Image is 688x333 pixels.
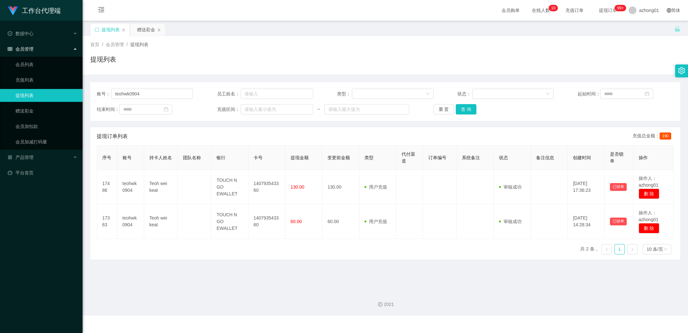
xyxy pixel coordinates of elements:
[183,155,201,160] span: 团队名称
[117,170,144,204] td: teohwk0904
[615,244,624,254] a: 1
[248,204,285,239] td: 140793543360
[111,89,193,99] input: 请输入
[102,155,111,160] span: 序号
[462,155,480,160] span: 系统备注
[8,155,34,160] span: 产品管理
[130,42,148,47] span: 提现列表
[596,8,620,13] span: 提现订单
[254,155,263,160] span: 卡号
[90,42,99,47] span: 首页
[15,58,77,71] a: 会员列表
[568,170,605,204] td: [DATE] 17:36:23
[426,92,430,96] i: 图标: down
[248,170,285,204] td: 140793543360
[551,5,553,11] p: 1
[291,219,302,224] span: 60.00
[536,155,554,160] span: 备注信息
[137,24,155,36] div: 赠送彩金
[97,91,111,97] span: 账号：
[627,244,638,254] li: 下一页
[15,104,77,117] a: 赠送彩金
[580,244,599,254] li: 共 2 条，
[144,170,178,204] td: Teoh wei keat
[568,204,605,239] td: [DATE] 14:28:34
[610,152,623,163] span: 是否锁单
[8,166,77,179] a: 图标: dashboard平台首页
[241,104,313,114] input: 请输入最小值为
[164,107,168,112] i: 图标: calendar
[610,218,627,225] button: 已锁单
[562,8,587,13] span: 充值订单
[97,204,117,239] td: 17363
[378,302,383,307] i: 图标: copyright
[602,244,612,254] li: 上一页
[123,155,132,160] span: 账号
[88,301,683,308] div: 2021
[15,73,77,86] a: 充值列表
[645,92,649,96] i: 图标: calendar
[633,132,674,140] div: 充值总金额：
[322,204,359,239] td: 60.00
[149,155,172,160] span: 持卡人姓名
[8,47,12,51] i: 图标: table
[364,155,374,160] span: 类型
[102,42,103,47] span: /
[144,204,178,239] td: Teoh wei keat
[97,132,128,140] span: 提现订单列表
[364,184,387,190] span: 用户充值
[402,152,415,163] span: 代付渠道
[106,42,124,47] span: 会员管理
[337,91,352,97] span: 类型：
[614,244,625,254] li: 1
[8,31,34,36] span: 数据中心
[499,155,508,160] span: 状态
[8,6,18,15] img: logo.9652507e.png
[313,106,324,113] span: ~
[15,89,77,102] a: 提现列表
[660,132,671,140] span: 190
[678,67,685,74] i: 图标: setting
[578,91,600,97] span: 起始时间：
[22,0,61,21] h1: 工作台代理端
[8,31,12,36] i: 图标: check-circle-o
[97,106,119,113] span: 结束时间：
[573,155,591,160] span: 创建时间
[553,5,555,11] p: 0
[499,184,522,190] span: 审核成功
[549,5,558,11] sup: 10
[8,46,34,52] span: 会员管理
[102,24,120,36] div: 提现列表
[614,5,626,11] sup: 976
[117,204,144,239] td: teohwk0904
[291,184,304,190] span: 130.00
[8,8,61,13] a: 工作台代理端
[95,27,99,32] i: 图标: sync
[90,54,116,64] h1: 提现列表
[217,106,241,113] span: 充值区间：
[216,155,225,160] span: 银行
[667,8,671,13] i: 图标: global
[647,244,663,254] div: 10 条/页
[217,91,241,97] span: 员工姓名：
[610,183,627,191] button: 已锁单
[90,0,112,21] i: 图标: menu-fold
[434,104,454,114] button: 重 置
[291,155,309,160] span: 提现金额
[322,170,359,204] td: 130.00
[324,104,409,114] input: 请输入最大值为
[605,248,609,251] i: 图标: left
[639,155,648,160] span: 操作
[456,104,476,114] button: 查 询
[211,170,248,204] td: TOUCH N GO EWALLET
[529,8,553,13] span: 在线人数
[241,89,313,99] input: 请输入
[122,28,125,32] i: 图标: close
[639,176,659,188] span: 操作人：azhong01
[546,92,550,96] i: 图标: down
[499,219,522,224] span: 审核成功
[457,91,472,97] span: 状态：
[639,189,659,199] button: 删 除
[15,120,77,133] a: 会员加扣款
[126,42,128,47] span: /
